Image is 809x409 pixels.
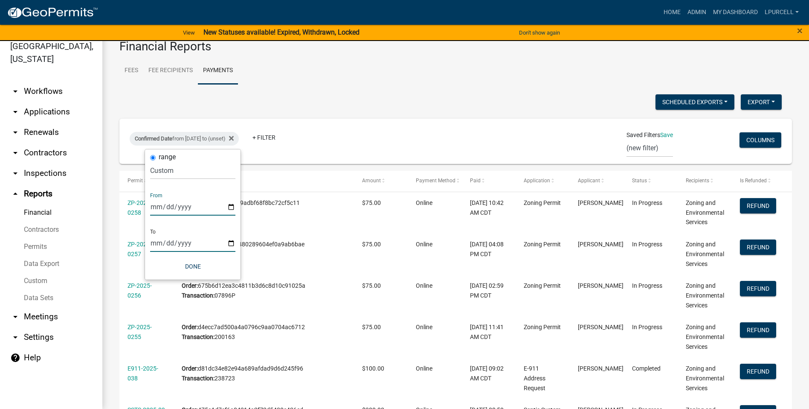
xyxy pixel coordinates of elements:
button: Close [797,26,803,36]
span: $75.00 [362,282,381,289]
datatable-header-cell: Application [516,171,570,191]
span: Online [416,324,432,330]
wm-modal-confirm: Refund Payment [740,327,776,334]
span: Katie [578,365,623,372]
h3: Financial Reports [119,39,792,54]
span: In Progress [632,199,662,206]
i: arrow_drop_up [10,189,20,199]
a: + Filter [246,130,282,145]
a: ZP-2025-0255 [128,324,152,340]
div: [DATE] 04:08 PM CDT [470,240,507,259]
b: Order: [182,324,198,330]
span: Online [416,282,432,289]
button: Refund [740,364,776,379]
button: Columns [739,132,781,148]
span: Amount [362,178,381,184]
button: Export [741,94,782,110]
datatable-header-cell: Amount [354,171,408,191]
a: Payments [198,57,238,85]
a: Fees [119,57,143,85]
wm-modal-confirm: Refund Payment [740,244,776,251]
i: arrow_drop_down [10,332,20,342]
i: arrow_drop_down [10,127,20,137]
span: Confirmed Date [135,135,172,142]
datatable-header-cell: # [174,171,354,191]
a: ZP-2025-0256 [128,282,152,299]
datatable-header-cell: Status [623,171,678,191]
button: Refund [740,240,776,255]
span: Online [416,365,432,372]
div: 675b6d12ea3c4811b3d6c8d10c91025a 07896P [182,281,346,301]
b: Order: [182,365,198,372]
span: Is Refunded [740,178,767,184]
a: View [180,26,198,40]
b: Transaction: [182,375,215,382]
wm-modal-confirm: Refund Payment [740,368,776,375]
span: Completed [632,365,661,372]
i: arrow_drop_down [10,148,20,158]
span: Applicant [578,178,600,184]
span: Payment Method [416,178,455,184]
span: Zoning Permit [524,282,561,289]
span: $100.00 [362,365,384,372]
span: Zoning and Environmental Services [686,365,724,391]
a: ZP-2025-0257 [128,241,152,257]
datatable-header-cell: Is Refunded [731,171,786,191]
div: d4ecc7ad500a4a0796c9aa0704ac6712 200163 [182,322,346,342]
div: [DATE] 09:02 AM CDT [470,364,507,383]
a: Save [660,131,673,138]
wm-modal-confirm: Refund Payment [740,286,776,292]
span: Status [632,178,647,184]
a: ZP-2025-0258 [128,199,152,216]
span: Permit # [128,178,147,184]
button: Done [150,259,235,274]
datatable-header-cell: Recipients [678,171,732,191]
span: $75.00 [362,324,381,330]
a: Fee Recipients [143,57,198,85]
span: Saved Filters [626,131,660,140]
button: Refund [740,198,776,213]
span: Wendy [578,241,623,248]
i: arrow_drop_down [10,312,20,322]
datatable-header-cell: Paid [462,171,516,191]
div: [DATE] 11:41 AM CDT [470,322,507,342]
wm-modal-confirm: Refund Payment [740,203,776,210]
b: Order: [182,282,198,289]
span: $75.00 [362,241,381,248]
label: range [159,154,176,161]
div: d81dc34e82e94a689afdad9d6d245f96 238723 [182,364,346,383]
span: Paid [470,178,481,184]
span: Zoning Permit [524,241,561,248]
strong: New Statuses available! Expired, Withdrawn, Locked [203,28,360,36]
i: arrow_drop_down [10,86,20,96]
span: Kimberly Oberpriller [578,282,623,289]
div: b74db6660e5a480289604ef0a9ab6bae 085859 [182,240,346,259]
span: Online [416,241,432,248]
span: Zoning and Environmental Services [686,282,724,309]
div: [DATE] 02:59 PM CDT [470,281,507,301]
a: Admin [684,4,710,20]
div: from [DATE] to (unset) [130,132,239,146]
span: Zoning Permit [524,324,561,330]
button: Scheduled Exports [655,94,734,110]
a: Home [660,4,684,20]
span: Zoning Permit [524,199,561,206]
datatable-header-cell: Payment Method [408,171,462,191]
span: In Progress [632,282,662,289]
span: Zoning and Environmental Services [686,324,724,350]
b: Transaction: [182,292,215,299]
span: Online [416,199,432,206]
span: Application [524,178,550,184]
span: × [797,25,803,37]
datatable-header-cell: Permit # [119,171,174,191]
a: E911-2025-038 [128,365,158,382]
span: In Progress [632,324,662,330]
div: [DATE] 10:42 AM CDT [470,198,507,218]
span: Recipients [686,178,709,184]
button: Refund [740,281,776,296]
span: In Progress [632,241,662,248]
a: lpurcell [761,4,802,20]
span: $75.00 [362,199,381,206]
b: Transaction: [182,333,215,340]
i: arrow_drop_down [10,168,20,178]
